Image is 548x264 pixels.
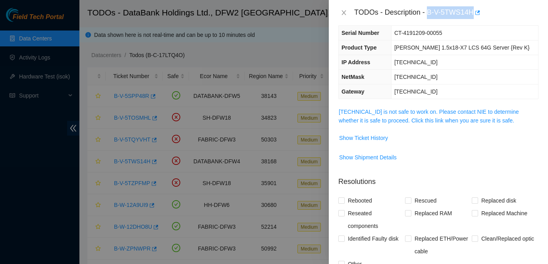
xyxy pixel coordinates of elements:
span: IP Address [342,59,370,65]
span: Replaced RAM [411,207,455,220]
span: [TECHNICAL_ID] [394,59,438,65]
span: Replaced ETH/Power cable [411,232,472,258]
span: Show Shipment Details [339,153,397,162]
span: close [341,10,347,16]
span: Replaced Machine [478,207,531,220]
span: Serial Number [342,30,379,36]
span: Product Type [342,44,376,51]
span: Identified Faulty disk [345,232,402,245]
button: Show Ticket History [339,132,388,144]
span: NetMask [342,74,365,80]
span: [PERSON_NAME] 1.5x18-X7 LCS 64G Server {Rev K} [394,44,530,51]
button: Show Shipment Details [339,151,397,164]
span: Gateway [342,88,365,95]
span: [TECHNICAL_ID] [394,88,438,95]
span: Show Ticket History [339,134,388,142]
span: Clean/Replaced optic [478,232,537,245]
span: CT-4191209-00055 [394,30,442,36]
span: [TECHNICAL_ID] [394,74,438,80]
span: Rescued [411,194,440,207]
button: Close [338,9,349,17]
div: TODOs - Description - B-V-5TWS14H [354,6,538,19]
span: Reseated components [345,207,405,232]
p: Resolutions [338,170,538,187]
span: Rebooted [345,194,375,207]
span: Replaced disk [478,194,519,207]
a: [TECHNICAL_ID] is not safe to work on. Please contact NIE to determine whether it is safe to proc... [339,109,519,124]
